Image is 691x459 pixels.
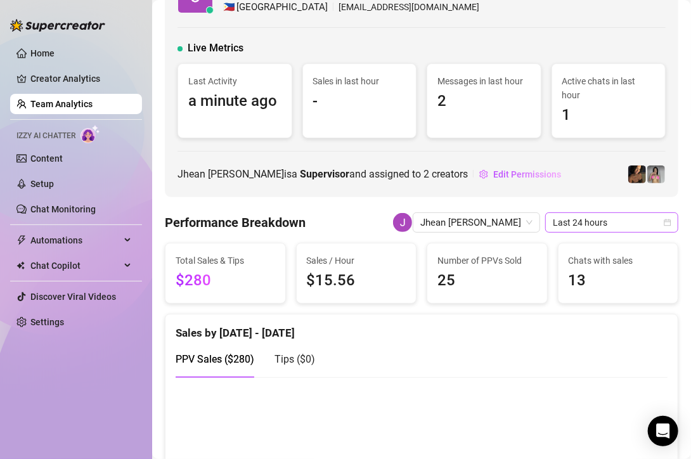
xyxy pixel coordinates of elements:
span: setting [479,170,488,179]
img: AI Chatter [81,125,100,143]
img: logo-BBDzfeDw.svg [10,19,105,32]
img: Chat Copilot [16,261,25,270]
span: Last 24 hours [553,213,671,232]
img: Jhean Dela Cerna [393,213,412,232]
span: 13 [569,269,668,293]
span: Automations [30,230,120,250]
span: 1 [562,103,655,127]
span: 25 [437,269,537,293]
span: a minute ago [188,89,281,113]
span: Jhean Dela Cerna [420,213,533,232]
span: Izzy AI Chatter [16,130,75,142]
h4: Performance Breakdown [165,214,306,231]
span: Last Activity [188,74,281,88]
span: Messages in last hour [437,74,531,88]
span: Chats with sales [569,254,668,268]
span: $15.56 [307,269,406,293]
span: Sales in last hour [313,74,406,88]
span: Number of PPVs Sold [437,254,537,268]
img: Sara [647,165,665,183]
span: 2 [423,168,429,180]
span: calendar [664,219,671,226]
div: Sales by [DATE] - [DATE] [176,314,668,342]
span: - [313,89,406,113]
a: Home [30,48,55,58]
a: Content [30,153,63,164]
button: Edit Permissions [479,164,562,184]
a: Setup [30,179,54,189]
span: $280 [176,269,275,293]
a: Team Analytics [30,99,93,109]
span: Total Sales & Tips [176,254,275,268]
b: Supervisor [300,168,349,180]
a: Chat Monitoring [30,204,96,214]
div: Open Intercom Messenger [648,416,678,446]
a: Settings [30,317,64,327]
a: Discover Viral Videos [30,292,116,302]
span: Sales / Hour [307,254,406,268]
span: Tips ( $0 ) [274,353,315,365]
span: 2 [437,89,531,113]
span: PPV Sales ( $280 ) [176,353,254,365]
span: Live Metrics [188,41,243,56]
img: Ainsley [628,165,646,183]
span: Active chats in last hour [562,74,655,102]
span: thunderbolt [16,235,27,245]
span: Edit Permissions [493,169,561,179]
span: Jhean [PERSON_NAME] is a and assigned to creators [178,166,468,182]
a: Creator Analytics [30,68,132,89]
span: Chat Copilot [30,255,120,276]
